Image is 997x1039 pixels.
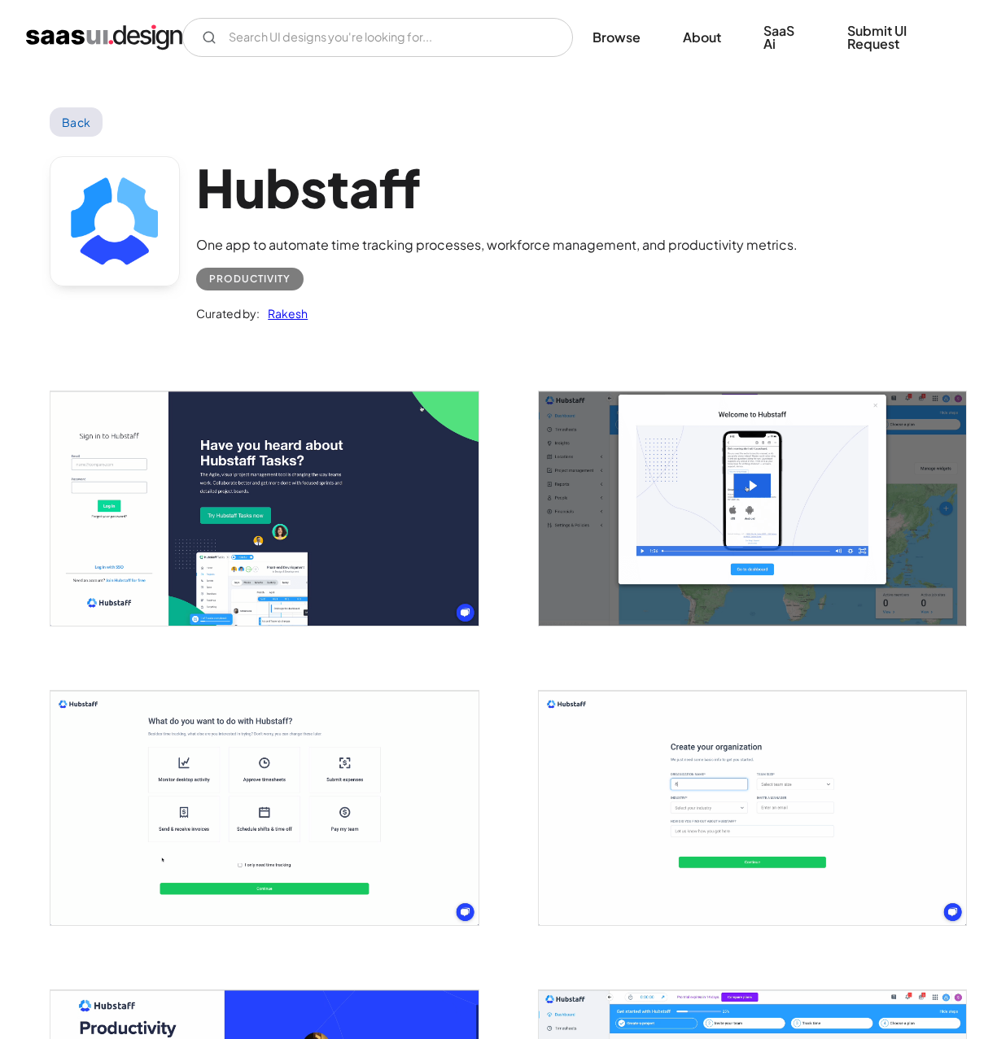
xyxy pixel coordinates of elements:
[182,18,573,57] form: Email Form
[50,107,103,137] a: Back
[196,235,798,255] div: One app to automate time tracking processes, workforce management, and productivity metrics.
[539,691,966,925] img: 645b36111bb20d6076712624_Hubstaff%20Time%20Tracking%20and%20Productivity%20Monitoring%20Tool%20Cr...
[663,20,741,55] a: About
[50,691,478,925] a: open lightbox
[209,269,291,289] div: Productivity
[744,13,824,62] a: SaaS Ai
[828,13,971,62] a: Submit UI Request
[573,20,660,55] a: Browse
[539,391,966,626] img: 645b361189482a0928e65746_Hubstaff%20Time%20Tracking%20and%20Productivity%20Monitoring%20Tool%20We...
[260,303,308,323] a: Rakesh
[539,691,966,925] a: open lightbox
[182,18,573,57] input: Search UI designs you're looking for...
[50,391,478,626] img: 645b3611fd781a12a5720701_Sign%20In%20Hubstaff%20Time%20Tracking%20and%20Productivity%20Monitoring...
[196,303,260,323] div: Curated by:
[196,156,798,219] h1: Hubstaff
[539,391,966,626] a: open lightbox
[50,391,478,626] a: open lightbox
[26,24,182,50] a: home
[50,691,478,925] img: 645b3611f349771cc3c01ae6_Hubstaff%20Time%20Tracking%20and%20Productivity%20Monitoring%20Tool%20Us...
